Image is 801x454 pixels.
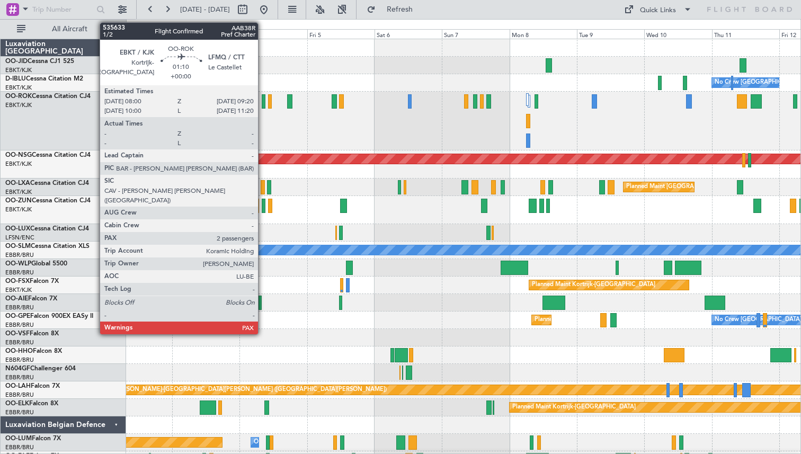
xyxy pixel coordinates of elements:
[512,399,636,415] div: Planned Maint Kortrijk-[GEOGRAPHIC_DATA]
[5,366,30,372] span: N604GF
[5,400,29,407] span: OO-ELK
[5,152,91,158] a: OO-NSGCessna Citation CJ4
[5,93,91,100] a: OO-ROKCessna Citation CJ4
[28,25,112,33] span: All Aircraft
[5,286,32,294] a: EBKT/KJK
[254,434,326,450] div: Owner Melsbroek Air Base
[5,243,31,250] span: OO-SLM
[172,29,239,39] div: Wed 3
[5,93,32,100] span: OO-ROK
[5,261,67,267] a: OO-WLPGlobal 5500
[5,356,34,364] a: EBBR/BRU
[5,321,34,329] a: EBBR/BRU
[5,226,89,232] a: OO-LUXCessna Citation CJ4
[5,373,34,381] a: EBBR/BRU
[619,1,697,18] button: Quick Links
[5,313,93,319] a: OO-GPEFalcon 900EX EASy II
[5,435,32,442] span: OO-LUM
[644,29,711,39] div: Wed 10
[5,331,30,337] span: OO-VSF
[5,198,91,204] a: OO-ZUNCessna Citation CJ4
[5,101,32,109] a: EBKT/KJK
[5,180,30,186] span: OO-LXA
[128,21,146,30] div: [DATE]
[362,1,425,18] button: Refresh
[239,29,307,39] div: Thu 4
[5,313,30,319] span: OO-GPE
[5,226,30,232] span: OO-LUX
[378,6,422,13] span: Refresh
[532,277,655,293] div: Planned Maint Kortrijk-[GEOGRAPHIC_DATA]
[5,76,26,82] span: D-IBLU
[5,339,34,346] a: EBBR/BRU
[5,391,34,399] a: EBBR/BRU
[180,5,230,14] span: [DATE] - [DATE]
[12,21,115,38] button: All Aircraft
[5,331,59,337] a: OO-VSFFalcon 8X
[5,269,34,277] a: EBBR/BRU
[5,304,34,311] a: EBBR/BRU
[510,29,577,39] div: Mon 8
[442,29,509,39] div: Sun 7
[32,2,93,17] input: Trip Number
[57,92,224,108] div: Planned Maint [GEOGRAPHIC_DATA] ([GEOGRAPHIC_DATA])
[5,296,57,302] a: OO-AIEFalcon 7X
[5,400,58,407] a: OO-ELKFalcon 8X
[5,58,74,65] a: OO-JIDCessna CJ1 525
[5,408,34,416] a: EBBR/BRU
[5,443,34,451] a: EBBR/BRU
[5,348,62,354] a: OO-HHOFalcon 8X
[5,243,90,250] a: OO-SLMCessna Citation XLS
[74,382,387,398] div: Planned Maint [PERSON_NAME]-[GEOGRAPHIC_DATA][PERSON_NAME] ([GEOGRAPHIC_DATA][PERSON_NAME])
[5,160,32,168] a: EBKT/KJK
[175,75,352,91] div: No Crew [GEOGRAPHIC_DATA] ([GEOGRAPHIC_DATA] National)
[5,206,32,213] a: EBKT/KJK
[5,278,59,284] a: OO-FSXFalcon 7X
[5,251,34,259] a: EBBR/BRU
[535,312,726,328] div: Planned Maint [GEOGRAPHIC_DATA] ([GEOGRAPHIC_DATA] National)
[5,383,31,389] span: OO-LAH
[307,29,375,39] div: Fri 5
[5,261,31,267] span: OO-WLP
[5,188,32,196] a: EBKT/KJK
[5,66,32,74] a: EBKT/KJK
[5,198,32,204] span: OO-ZUN
[5,152,32,158] span: OO-NSG
[375,29,442,39] div: Sat 6
[5,84,32,92] a: EBKT/KJK
[5,435,61,442] a: OO-LUMFalcon 7X
[5,58,28,65] span: OO-JID
[5,234,34,242] a: LFSN/ENC
[5,180,89,186] a: OO-LXACessna Citation CJ4
[712,29,779,39] div: Thu 11
[5,366,76,372] a: N604GFChallenger 604
[5,76,83,82] a: D-IBLUCessna Citation M2
[5,383,60,389] a: OO-LAHFalcon 7X
[577,29,644,39] div: Tue 9
[5,348,33,354] span: OO-HHO
[5,296,28,302] span: OO-AIE
[105,29,172,39] div: Tue 2
[640,5,676,16] div: Quick Links
[5,278,30,284] span: OO-FSX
